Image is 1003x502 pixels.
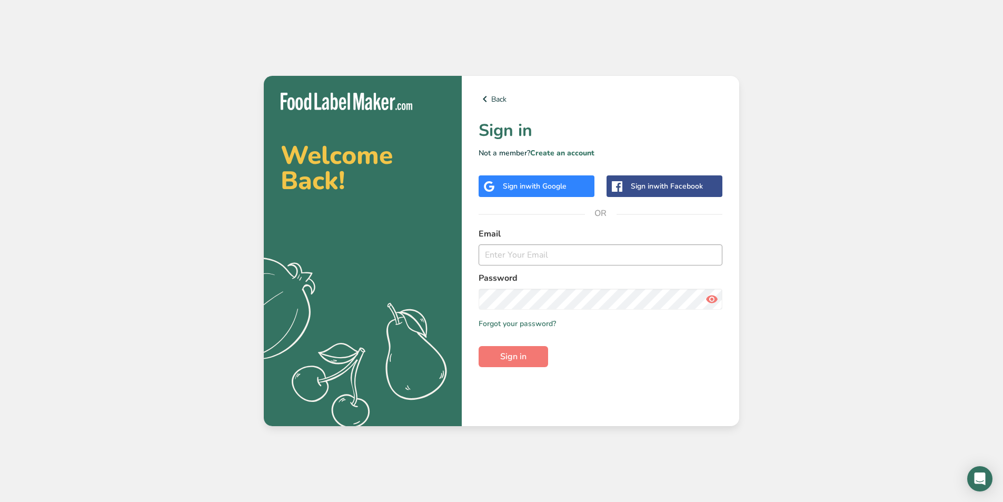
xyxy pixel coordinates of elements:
[479,346,548,367] button: Sign in
[479,318,556,329] a: Forgot your password?
[479,93,722,105] a: Back
[281,143,445,193] h2: Welcome Back!
[479,244,722,265] input: Enter Your Email
[479,118,722,143] h1: Sign in
[631,181,703,192] div: Sign in
[653,181,703,191] span: with Facebook
[479,272,722,284] label: Password
[967,466,992,491] div: Open Intercom Messenger
[503,181,567,192] div: Sign in
[479,147,722,159] p: Not a member?
[585,198,617,229] span: OR
[479,228,722,240] label: Email
[530,148,594,158] a: Create an account
[281,93,412,110] img: Food Label Maker
[500,350,527,363] span: Sign in
[525,181,567,191] span: with Google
